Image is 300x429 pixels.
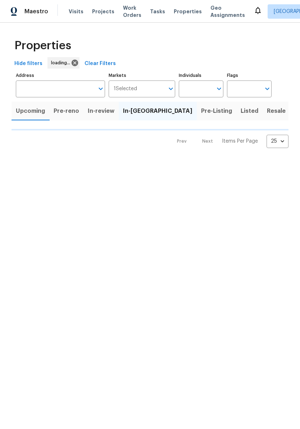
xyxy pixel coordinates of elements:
[201,106,232,116] span: Pre-Listing
[88,106,114,116] span: In-review
[14,59,42,68] span: Hide filters
[14,42,71,49] span: Properties
[54,106,79,116] span: Pre-reno
[109,73,176,78] label: Markets
[262,84,272,94] button: Open
[16,73,105,78] label: Address
[170,135,288,148] nav: Pagination Navigation
[222,138,258,145] p: Items Per Page
[47,57,79,69] div: loading...
[114,86,137,92] span: 1 Selected
[267,106,286,116] span: Resale
[267,132,288,151] div: 25
[85,59,116,68] span: Clear Filters
[96,84,106,94] button: Open
[210,4,245,19] span: Geo Assignments
[227,73,272,78] label: Flags
[92,8,114,15] span: Projects
[166,84,176,94] button: Open
[179,73,223,78] label: Individuals
[241,106,258,116] span: Listed
[150,9,165,14] span: Tasks
[82,57,119,70] button: Clear Filters
[24,8,48,15] span: Maestro
[123,4,141,19] span: Work Orders
[12,57,45,70] button: Hide filters
[16,106,45,116] span: Upcoming
[123,106,192,116] span: In-[GEOGRAPHIC_DATA]
[174,8,202,15] span: Properties
[69,8,83,15] span: Visits
[51,59,73,66] span: loading...
[214,84,224,94] button: Open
